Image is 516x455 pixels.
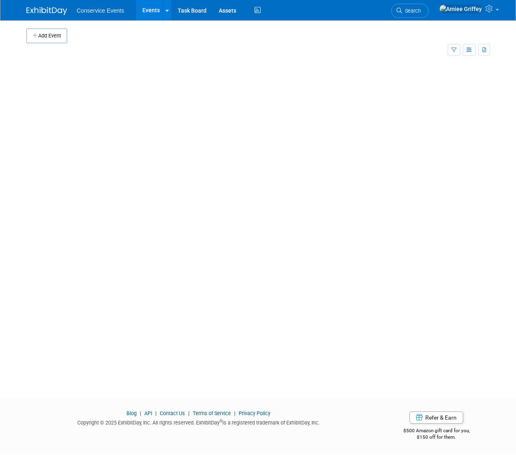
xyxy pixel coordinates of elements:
img: ExhibitDay [26,7,67,15]
a: Search [391,4,429,18]
sup: ® [220,419,222,423]
img: Amiee Griffey [439,4,482,13]
a: Contact Us [160,410,185,416]
span: Search [402,8,421,14]
button: Add Event [26,28,67,43]
span: | [153,410,159,416]
a: Terms of Service [193,410,231,416]
span: Conservice Events [77,7,124,14]
span: | [138,410,143,416]
a: API [144,410,152,416]
div: Copyright © 2025 ExhibitDay, Inc. All rights reserved. ExhibitDay is a registered trademark of Ex... [26,417,371,427]
div: $500 Amazon gift card for you, [383,422,490,441]
a: Privacy Policy [239,410,270,416]
span: | [232,410,237,416]
a: Refer & Earn [409,411,463,424]
a: Blog [126,410,137,416]
div: $150 off for them. [383,434,490,441]
span: | [186,410,192,416]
